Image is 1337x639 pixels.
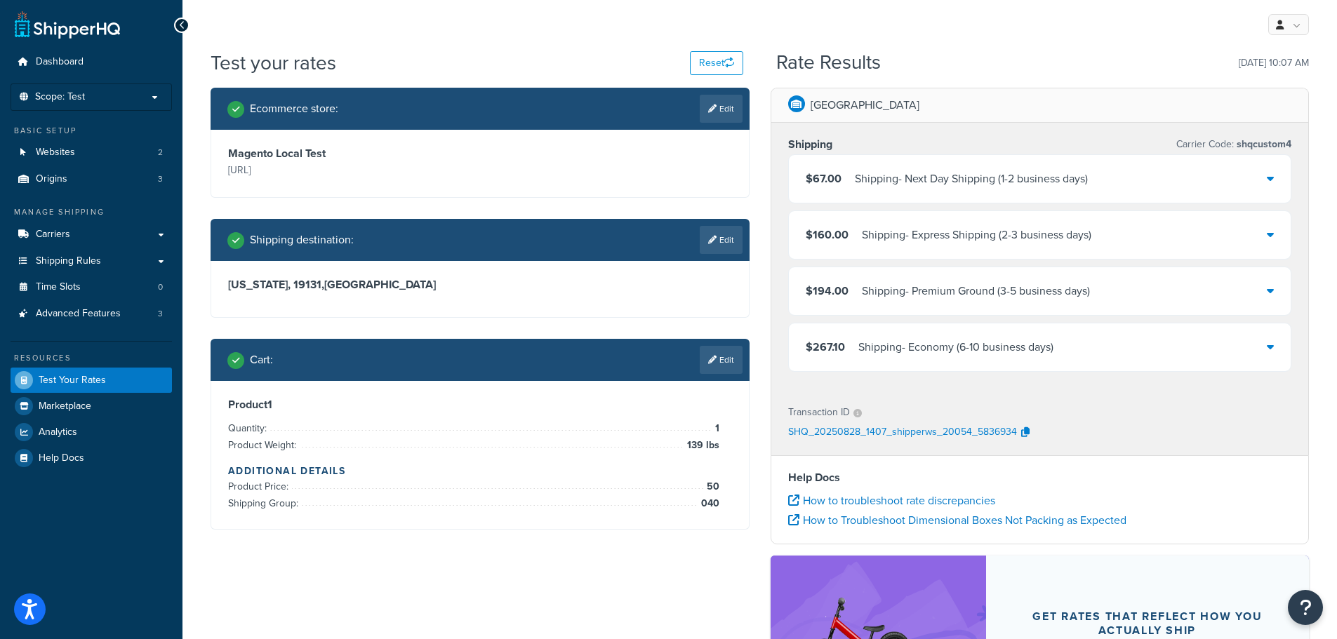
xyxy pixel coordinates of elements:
li: Origins [11,166,172,192]
div: Manage Shipping [11,206,172,218]
a: Origins3 [11,166,172,192]
div: Shipping - Express Shipping (2-3 business days) [862,225,1091,245]
a: Edit [700,226,743,254]
span: Scope: Test [35,91,85,103]
a: Carriers [11,222,172,248]
li: Websites [11,140,172,166]
a: How to Troubleshoot Dimensional Boxes Not Packing as Expected [788,512,1126,528]
span: Time Slots [36,281,81,293]
p: [URL] [228,161,477,180]
div: Get rates that reflect how you actually ship [1020,610,1276,638]
span: $160.00 [806,227,849,243]
span: 139 lbs [684,437,719,454]
a: Dashboard [11,49,172,75]
span: $194.00 [806,283,849,299]
a: Websites2 [11,140,172,166]
a: Help Docs [11,445,172,471]
h1: Test your rates [211,49,336,76]
span: Quantity: [228,421,270,436]
a: Advanced Features3 [11,301,172,327]
span: shqcustom4 [1234,137,1291,152]
span: 3 [158,173,163,185]
h3: Magento Local Test [228,147,477,161]
span: 50 [703,478,719,495]
span: Origins [36,173,67,185]
a: Analytics [11,419,172,445]
button: Reset [690,51,743,75]
div: Basic Setup [11,125,172,137]
a: Edit [700,95,743,123]
div: Resources [11,352,172,364]
h4: Additional Details [228,464,732,478]
div: Shipping - Next Day Shipping (1-2 business days) [855,169,1088,189]
li: Time Slots [11,274,172,300]
span: 1 [712,420,719,437]
h2: Ecommerce store : [250,102,338,115]
p: Carrier Code: [1176,135,1291,154]
span: Advanced Features [36,308,121,320]
h2: Cart : [250,354,273,366]
span: 0 [158,281,163,293]
h2: Shipping destination : [250,234,354,246]
li: Advanced Features [11,301,172,327]
h2: Rate Results [776,52,881,74]
p: [GEOGRAPHIC_DATA] [811,95,919,115]
span: Test Your Rates [39,375,106,386]
span: 2 [158,147,163,159]
span: Shipping Group: [228,496,302,511]
span: Marketplace [39,401,91,412]
a: Shipping Rules [11,248,172,274]
h3: [US_STATE], 19131 , [GEOGRAPHIC_DATA] [228,278,732,292]
span: 040 [698,495,719,512]
span: Shipping Rules [36,255,101,267]
button: Open Resource Center [1288,590,1323,625]
h3: Product 1 [228,398,732,412]
span: Carriers [36,229,70,241]
div: Shipping - Economy (6-10 business days) [858,337,1053,357]
span: 3 [158,308,163,320]
a: Time Slots0 [11,274,172,300]
span: Websites [36,147,75,159]
h3: Shipping [788,137,832,152]
span: Help Docs [39,452,84,464]
span: Dashboard [36,56,84,68]
a: How to troubleshoot rate discrepancies [788,492,995,509]
p: SHQ_20250828_1407_shipperws_20054_5836934 [788,422,1017,443]
span: $67.00 [806,170,842,187]
p: [DATE] 10:07 AM [1239,53,1309,73]
span: Analytics [39,426,77,438]
div: Shipping - Premium Ground (3-5 business days) [862,281,1090,301]
span: Product Weight: [228,438,300,452]
span: $267.10 [806,339,845,355]
h4: Help Docs [788,469,1292,486]
p: Transaction ID [788,403,850,422]
span: Product Price: [228,479,292,494]
a: Marketplace [11,394,172,419]
a: Edit [700,346,743,374]
a: Test Your Rates [11,368,172,393]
